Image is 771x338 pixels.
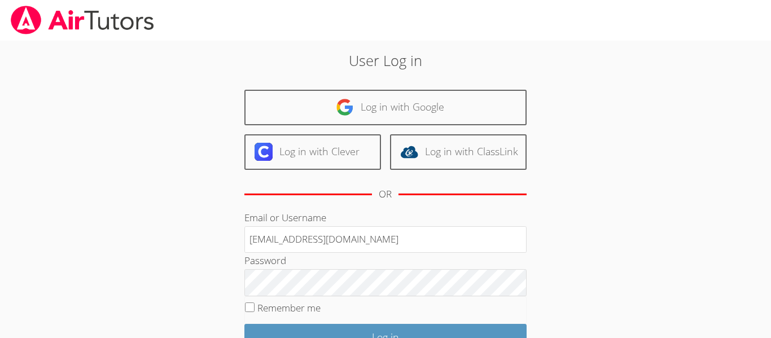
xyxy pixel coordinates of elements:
img: airtutors_banner-c4298cdbf04f3fff15de1276eac7730deb9818008684d7c2e4769d2f7ddbe033.png [10,6,155,34]
img: classlink-logo-d6bb404cc1216ec64c9a2012d9dc4662098be43eaf13dc465df04b49fa7ab582.svg [400,143,418,161]
a: Log in with Google [244,90,527,125]
label: Email or Username [244,211,326,224]
a: Log in with ClassLink [390,134,527,170]
a: Log in with Clever [244,134,381,170]
img: clever-logo-6eab21bc6e7a338710f1a6ff85c0baf02591cd810cc4098c63d3a4b26e2feb20.svg [255,143,273,161]
h2: User Log in [177,50,594,71]
img: google-logo-50288ca7cdecda66e5e0955fdab243c47b7ad437acaf1139b6f446037453330a.svg [336,98,354,116]
div: OR [379,186,392,203]
label: Password [244,254,286,267]
label: Remember me [257,301,321,314]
